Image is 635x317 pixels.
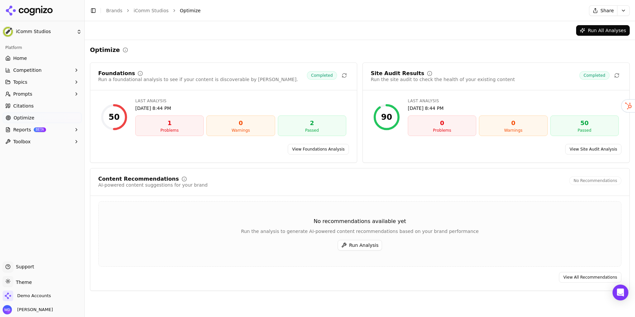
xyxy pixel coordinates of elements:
[482,128,544,133] div: Warnings
[569,176,621,185] span: No Recommendations
[589,5,617,16] button: Share
[411,118,473,128] div: 0
[559,272,621,283] a: View All Recommendations
[3,77,82,87] button: Topics
[13,280,32,285] span: Theme
[90,45,120,55] h2: Optimize
[3,89,82,99] button: Prompts
[98,176,179,182] div: Content Recommendations
[135,98,346,104] div: Last Analysis
[3,42,82,53] div: Platform
[209,128,272,133] div: Warnings
[209,118,272,128] div: 0
[99,217,621,225] div: No recommendations available yet
[99,228,621,235] div: Run the analysis to generate AI-powered content recommendations based on your brand performance
[565,144,621,155] a: View Site Audit Analysis
[371,76,515,83] div: Run the site audit to check the health of your existing content
[15,307,53,313] span: [PERSON_NAME]
[3,113,82,123] a: Optimize
[98,76,298,83] div: Run a foundational analysis to see if your content is discoverable by [PERSON_NAME].
[13,91,32,97] span: Prompts
[408,105,619,112] div: [DATE] 8:44 PM
[553,118,616,128] div: 50
[381,112,392,122] div: 90
[3,136,82,147] button: Toolbox
[3,124,82,135] button: ReportsBETA
[180,7,201,14] span: Optimize
[13,126,31,133] span: Reports
[553,128,616,133] div: Passed
[371,71,424,76] div: Site Audit Results
[482,118,544,128] div: 0
[3,305,12,314] img: Melissa Dowd
[307,71,337,80] span: Completed
[135,105,346,112] div: [DATE] 8:44 PM
[17,293,51,299] span: Demo Accounts
[408,98,619,104] div: Last Analysis
[3,101,82,111] a: Citations
[98,71,135,76] div: Foundations
[14,114,34,121] span: Optimize
[281,128,343,133] div: Passed
[13,79,27,85] span: Topics
[13,67,42,73] span: Competition
[3,53,82,64] a: Home
[106,8,122,13] a: Brands
[338,240,382,250] button: Run Analysis
[281,118,343,128] div: 2
[13,103,34,109] span: Citations
[3,26,13,37] img: iComm Studios
[34,127,46,132] span: BETA
[3,291,13,301] img: Demo Accounts
[13,263,34,270] span: Support
[613,285,628,300] div: Open Intercom Messenger
[108,112,119,122] div: 50
[3,65,82,75] button: Competition
[288,144,349,155] a: View Foundations Analysis
[579,71,610,80] span: Completed
[13,55,27,62] span: Home
[98,182,208,188] div: AI-powered content suggestions for your brand
[576,25,630,36] button: Run All Analyses
[13,138,31,145] span: Toolbox
[16,29,74,35] span: iComm Studios
[411,128,473,133] div: Problems
[3,291,51,301] button: Open organization switcher
[138,128,201,133] div: Problems
[3,305,53,314] button: Open user button
[106,7,576,14] nav: breadcrumb
[138,118,201,128] div: 1
[134,7,169,14] a: iComm Studios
